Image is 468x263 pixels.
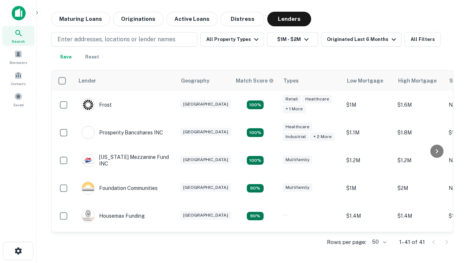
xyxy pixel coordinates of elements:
div: Matching Properties: 8, hasApolloMatch: undefined [247,128,264,137]
div: Matching Properties: 5, hasApolloMatch: undefined [247,156,264,165]
img: capitalize-icon.png [12,6,26,20]
button: Originations [113,12,163,26]
div: Foundation Communities [82,182,158,195]
div: Healthcare [302,95,332,103]
img: picture [82,210,94,222]
td: $1.4M [343,202,394,230]
img: picture [82,126,94,139]
img: picture [82,99,94,111]
button: Originated Last 6 Months [321,32,401,47]
div: [GEOGRAPHIC_DATA] [180,156,231,164]
td: $1M [343,91,394,119]
span: Search [12,38,25,44]
button: Maturing Loans [51,12,110,26]
img: picture [82,182,94,194]
div: Matching Properties: 4, hasApolloMatch: undefined [247,184,264,193]
div: [GEOGRAPHIC_DATA] [180,211,231,220]
div: Originated Last 6 Months [327,35,398,44]
div: Frost [82,98,112,111]
td: $1M [343,174,394,202]
button: All Property Types [200,32,264,47]
button: Distress [220,12,264,26]
button: $1M - $2M [267,32,318,47]
th: Geography [177,70,231,91]
td: $1.6M [394,230,445,258]
div: Healthcare [283,123,312,131]
a: Borrowers [2,47,34,67]
div: Housemax Funding [82,209,145,222]
button: Lenders [267,12,311,26]
button: Enter addresses, locations or lender names [51,32,197,47]
div: [GEOGRAPHIC_DATA] [180,183,231,192]
td: $1.2M [343,146,394,174]
div: High Mortgage [398,76,437,85]
th: High Mortgage [394,70,445,91]
div: Types [283,76,299,85]
div: [GEOGRAPHIC_DATA] [180,100,231,108]
span: Saved [13,102,24,108]
button: Active Loans [166,12,218,26]
div: Multifamily [283,156,312,164]
td: $1.1M [343,119,394,146]
td: $2M [394,174,445,202]
div: Geography [181,76,210,85]
div: + 1 more [283,105,306,113]
td: $1.4M [394,202,445,230]
div: Matching Properties: 5, hasApolloMatch: undefined [247,100,264,109]
p: Rows per page: [327,238,366,247]
div: Retail [283,95,301,103]
div: 50 [369,237,388,247]
h6: Match Score [236,77,272,85]
div: Lender [79,76,96,85]
div: Industrial [283,133,309,141]
a: Search [2,26,34,46]
span: Contacts [11,81,26,87]
a: Saved [2,89,34,109]
th: Types [279,70,343,91]
th: Low Mortgage [343,70,394,91]
div: [GEOGRAPHIC_DATA] [180,128,231,136]
a: Contacts [2,68,34,88]
td: $1.6M [394,91,445,119]
th: Capitalize uses an advanced AI algorithm to match your search with the best lender. The match sco... [231,70,279,91]
div: [US_STATE] Mezzanine Fund INC [82,154,169,167]
p: 1–41 of 41 [399,238,425,247]
th: Lender [74,70,177,91]
div: Capitalize uses an advanced AI algorithm to match your search with the best lender. The match sco... [236,77,274,85]
td: $1.2M [394,146,445,174]
div: + 2 more [310,133,335,141]
div: Low Mortgage [347,76,383,85]
img: picture [82,154,94,167]
p: Enter addresses, locations or lender names [57,35,175,44]
td: $1.8M [394,119,445,146]
button: All Filters [404,32,441,47]
td: $1.4M [343,230,394,258]
div: Multifamily [283,183,312,192]
div: Matching Properties: 4, hasApolloMatch: undefined [247,212,264,221]
iframe: Chat Widget [431,181,468,216]
div: Prosperity Bancshares INC [82,126,163,139]
button: Reset [80,50,104,64]
span: Borrowers [10,60,27,65]
button: Save your search to get updates of matches that match your search criteria. [54,50,78,64]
